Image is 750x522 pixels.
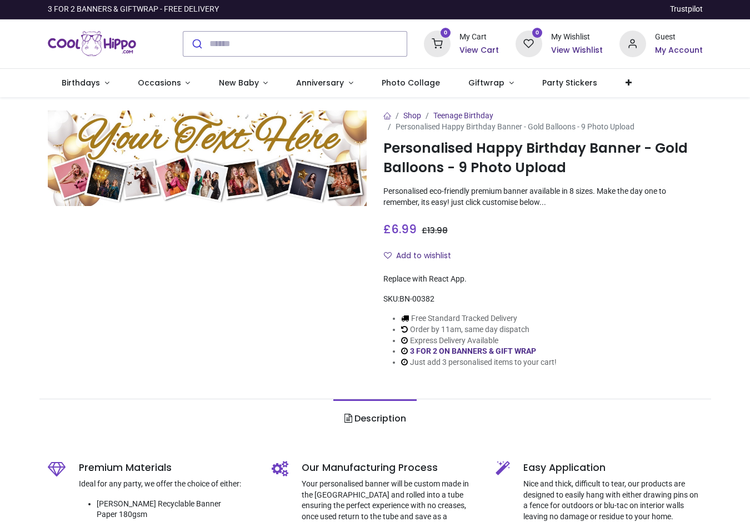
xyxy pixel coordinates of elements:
[454,69,528,98] a: Giftwrap
[384,252,392,259] i: Add to wishlist
[542,77,597,88] span: Party Stickers
[523,479,703,522] p: Nice and thick, difficult to tear, our products are designed to easily hang with either drawing p...
[403,111,421,120] a: Shop
[551,45,603,56] a: View Wishlist
[670,4,703,15] a: Trustpilot
[302,461,479,475] h5: Our Manufacturing Process
[48,111,367,206] img: Personalised Happy Birthday Banner - Gold Balloons - 9 Photo Upload
[204,69,282,98] a: New Baby
[62,77,100,88] span: Birthdays
[468,77,504,88] span: Giftwrap
[424,38,451,47] a: 0
[382,77,440,88] span: Photo Collage
[48,28,137,59] img: Cool Hippo
[401,313,557,324] li: Free Standard Tracked Delivery
[401,335,557,347] li: Express Delivery Available
[219,77,259,88] span: New Baby
[48,28,137,59] a: Logo of Cool Hippo
[401,324,557,335] li: Order by 11am, same day dispatch
[655,32,703,43] div: Guest
[383,294,703,305] div: SKU:
[396,122,634,131] span: Personalised Happy Birthday Banner - Gold Balloons - 9 Photo Upload
[410,347,536,355] a: 3 FOR 2 ON BANNERS & GIFT WRAP
[433,111,493,120] a: Teenage Birthday
[441,28,451,38] sup: 0
[383,139,703,177] h1: Personalised Happy Birthday Banner - Gold Balloons - 9 Photo Upload
[296,77,344,88] span: Anniversary
[79,461,255,475] h5: Premium Materials
[123,69,204,98] a: Occasions
[79,479,255,490] p: Ideal for any party, we offer the choice of either:
[183,32,209,56] button: Submit
[523,461,703,475] h5: Easy Application
[422,225,448,236] span: £
[401,357,557,368] li: Just add 3 personalised items to your cart!
[282,69,368,98] a: Anniversary
[97,499,255,520] li: [PERSON_NAME] Recyclable Banner Paper 180gsm
[383,221,417,237] span: £
[516,38,542,47] a: 0
[383,274,703,285] div: Replace with React App.
[48,69,124,98] a: Birthdays
[333,399,416,438] a: Description
[427,225,448,236] span: 13.98
[551,32,603,43] div: My Wishlist
[383,247,461,265] button: Add to wishlistAdd to wishlist
[138,77,181,88] span: Occasions
[459,45,499,56] a: View Cart
[459,32,499,43] div: My Cart
[48,4,219,15] div: 3 FOR 2 BANNERS & GIFTWRAP - FREE DELIVERY
[391,221,417,237] span: 6.99
[532,28,543,38] sup: 0
[399,294,434,303] span: BN-00382
[655,45,703,56] a: My Account
[383,186,703,208] p: Personalised eco-friendly premium banner available in 8 sizes. Make the day one to remember, its ...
